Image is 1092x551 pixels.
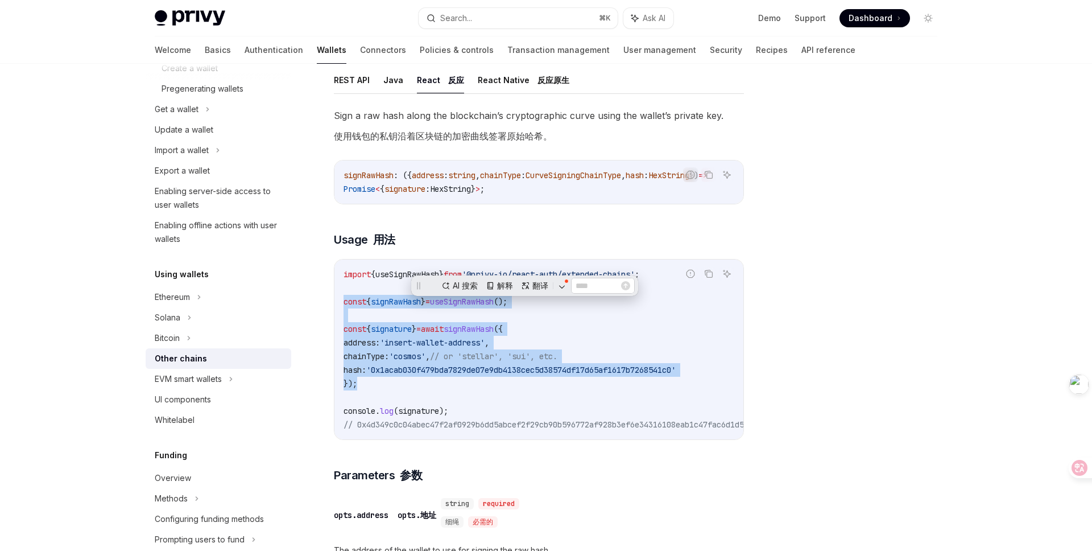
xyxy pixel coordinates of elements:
font: 参数 [400,468,422,482]
span: , [475,170,480,180]
a: Transaction management [507,36,610,64]
img: light logo [155,10,225,26]
a: Pregenerating wallets [146,79,291,99]
span: ({ [494,324,503,334]
a: Support [795,13,826,24]
div: Whitelabel [155,413,195,427]
div: Enabling server-side access to user wallets [155,184,284,212]
span: address: [344,338,380,348]
span: string [448,170,475,180]
span: ; [480,184,485,194]
a: Basics [205,36,231,64]
button: REST API [334,67,370,93]
span: useSignRawHash [430,297,494,307]
a: UI components [146,389,291,410]
span: console [344,406,375,416]
div: Import a wallet [155,143,209,157]
span: hash: [344,365,366,375]
font: 反应 [448,75,464,85]
button: Search...⌘K [419,8,618,28]
span: { [366,324,371,334]
span: HexString [648,170,689,180]
span: signature [371,324,412,334]
span: import [344,269,371,279]
span: => [698,170,708,180]
div: Methods [155,492,188,505]
span: = [416,324,421,334]
button: Ask AI [719,266,734,281]
div: Other chains [155,352,207,365]
a: Configuring funding methods [146,509,291,529]
button: Ask AI [623,8,673,28]
div: 必需的 [468,516,498,528]
div: required [478,498,519,509]
span: 'insert-wallet-address' [380,338,485,348]
a: Demo [758,13,781,24]
div: opts.address [334,509,436,521]
span: . [375,406,380,416]
button: Ask AI [719,167,734,182]
span: Parameters [334,467,422,483]
span: }); [344,379,357,389]
a: Overview [146,468,291,488]
div: UI components [155,393,211,406]
span: 细绳 [445,517,459,527]
font: opts.地址 [398,510,436,520]
span: } [412,324,416,334]
span: Sign a raw hash along the blockchain’s cryptographic curve using the wallet’s private key. [334,108,744,149]
span: signRawHash [444,324,494,334]
span: : [444,170,448,180]
div: Ethereum [155,290,190,304]
button: Report incorrect code [683,266,698,281]
a: Enabling server-side access to user wallets [146,181,291,215]
span: { [380,184,384,194]
span: // or 'stellar', 'sui', etc. [430,351,557,361]
span: : [425,184,430,194]
span: Promise [344,184,375,194]
a: Recipes [756,36,788,64]
button: Report incorrect code [683,167,698,182]
span: Usage [334,232,395,248]
a: Security [710,36,742,64]
span: signature [398,406,439,416]
span: : [521,170,526,180]
div: Update a wallet [155,123,213,137]
span: Ask AI [643,13,665,24]
a: Update a wallet [146,120,291,140]
a: Enabling offline actions with user wallets [146,215,291,249]
a: User management [623,36,696,64]
div: Prompting users to fund [155,533,245,546]
div: Configuring funding methods [155,512,264,526]
div: Search... [440,11,472,25]
span: (); [494,297,507,307]
a: Whitelabel [146,410,291,430]
div: Pregenerating wallets [162,82,243,96]
span: ( [394,406,398,416]
a: Wallets [317,36,346,64]
span: ; [635,269,639,279]
span: string [445,499,469,508]
button: Toggle dark mode [919,9,937,27]
span: hash [626,170,644,180]
span: , [621,170,626,180]
div: Enabling offline actions with user wallets [155,219,284,246]
font: 用法 [373,233,395,246]
a: API reference [801,36,855,64]
div: Solana [155,311,180,324]
span: const [344,297,366,307]
span: '@privy-io/react-auth/extended-chains' [462,269,635,279]
span: address [412,170,444,180]
h5: Using wallets [155,268,209,281]
a: Policies & controls [420,36,494,64]
span: : ({ [394,170,412,180]
span: , [425,351,430,361]
span: useSignRawHash [375,269,439,279]
span: { [366,297,371,307]
span: log [380,406,394,416]
div: Export a wallet [155,164,210,178]
span: = [425,297,430,307]
a: Other chains [146,348,291,369]
span: signRawHash [371,297,421,307]
span: signature [384,184,425,194]
span: HexString [430,184,471,194]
